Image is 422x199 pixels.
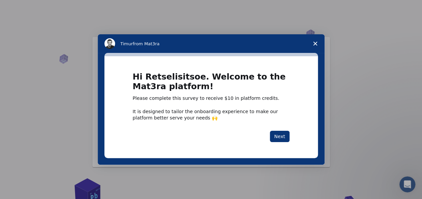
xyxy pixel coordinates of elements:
span: Timur [120,41,133,46]
img: Profile image for Timur [104,38,115,49]
span: Close survey [306,34,325,53]
button: Next [270,131,290,142]
div: It is designed to tailor the onboarding experience to make our platform better serve your needs 🙌 [133,108,290,120]
div: Please complete this survey to receive $10 in platform credits. [133,95,290,102]
h1: Hi Retselisitsoe. Welcome to the Mat3ra platform! [133,72,290,95]
span: from Mat3ra [133,41,159,46]
span: Support [13,5,37,11]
